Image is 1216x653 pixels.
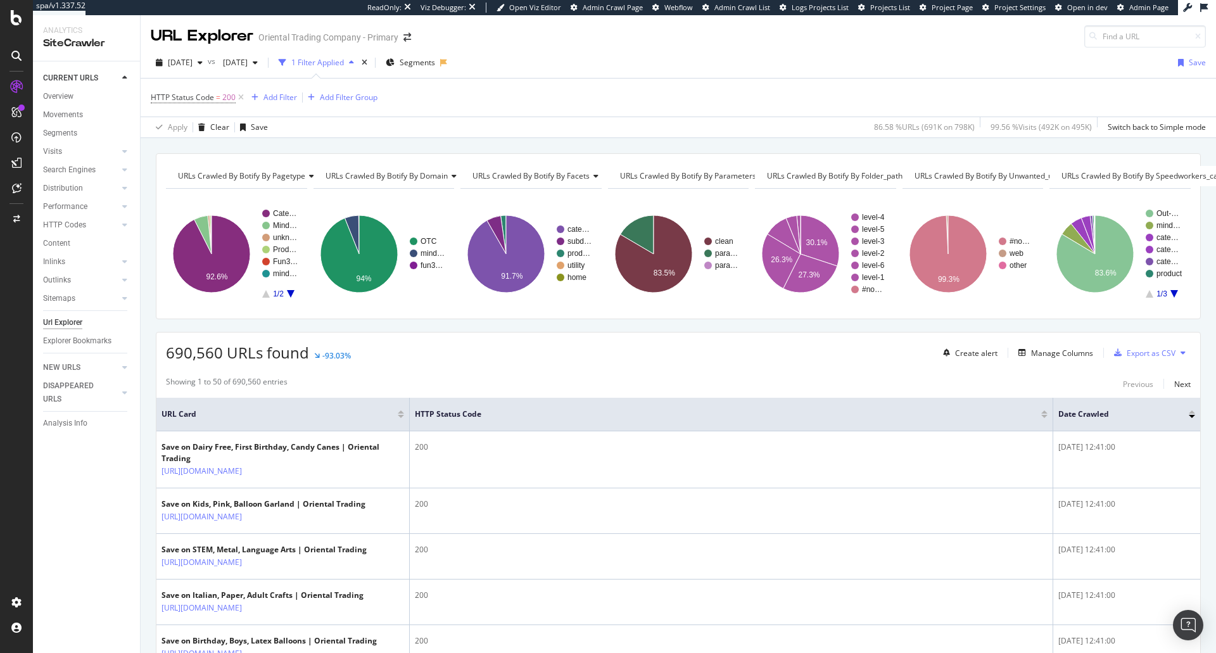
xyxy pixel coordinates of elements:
[178,170,305,181] span: URLs Crawled By Botify By pagetype
[858,3,910,13] a: Projects List
[43,108,83,122] div: Movements
[932,3,973,12] span: Project Page
[43,334,131,348] a: Explorer Bookmarks
[955,348,997,358] div: Create alert
[862,273,885,282] text: level-1
[273,209,296,218] text: Cate…
[715,261,738,270] text: para…
[43,145,118,158] a: Visits
[421,249,445,258] text: mind…
[982,3,1046,13] a: Project Settings
[938,343,997,363] button: Create alert
[415,544,1048,555] div: 200
[313,199,453,309] svg: A chart.
[912,166,1080,186] h4: URLs Crawled By Botify By unwanted_urls
[43,219,118,232] a: HTTP Codes
[1156,221,1181,230] text: mind…
[273,269,297,278] text: mind…
[1013,345,1093,360] button: Manage Columns
[43,90,73,103] div: Overview
[43,127,77,140] div: Segments
[415,590,1048,601] div: 200
[208,56,218,67] span: vs
[43,36,130,51] div: SiteCrawler
[497,3,561,13] a: Open Viz Editor
[1058,544,1195,555] div: [DATE] 12:41:00
[1109,343,1175,363] button: Export as CSV
[263,92,297,103] div: Add Filter
[43,108,131,122] a: Movements
[755,199,894,309] svg: A chart.
[1189,57,1206,68] div: Save
[1123,376,1153,391] button: Previous
[567,273,586,282] text: home
[43,361,80,374] div: NEW URLS
[273,245,296,254] text: Prod…
[862,249,885,258] text: level-2
[1058,409,1170,420] span: Date Crawled
[702,3,770,13] a: Admin Crawl List
[1009,249,1023,258] text: web
[161,441,404,464] div: Save on Dairy Free, First Birthday, Candy Canes | Oriental Trading
[806,238,828,247] text: 30.1%
[915,170,1061,181] span: URLs Crawled By Botify By unwanted_urls
[652,3,693,13] a: Webflow
[43,379,107,406] div: DISAPPEARED URLS
[1058,635,1195,647] div: [DATE] 12:41:00
[161,409,395,420] span: URL Card
[43,200,118,213] a: Performance
[799,270,820,279] text: 27.3%
[43,72,98,85] div: CURRENT URLS
[472,170,590,181] span: URLs Crawled By Botify By facets
[161,498,365,510] div: Save on Kids, Pink, Balloon Garland | Oriental Trading
[780,3,849,13] a: Logs Projects List
[168,57,193,68] span: 2025 Sep. 30th
[151,92,214,103] span: HTTP Status Code
[222,89,236,106] span: 200
[175,166,324,186] h4: URLs Crawled By Botify By pagetype
[421,3,466,13] div: Viz Debugger:
[210,122,229,132] div: Clear
[1103,117,1206,137] button: Switch back to Simple mode
[1108,122,1206,132] div: Switch back to Simple mode
[43,163,96,177] div: Search Engines
[902,199,1042,309] svg: A chart.
[273,289,284,298] text: 1/2
[460,199,600,309] svg: A chart.
[166,342,309,363] span: 690,560 URLs found
[470,166,609,186] h4: URLs Crawled By Botify By facets
[874,122,975,132] div: 86.58 % URLs ( 691K on 798K )
[322,350,351,361] div: -93.03%
[43,274,118,287] a: Outlinks
[43,334,111,348] div: Explorer Bookmarks
[356,274,371,283] text: 94%
[43,274,71,287] div: Outlinks
[359,56,370,69] div: times
[617,166,775,186] h4: URLs Crawled By Botify By parameters
[1049,199,1189,309] svg: A chart.
[43,72,118,85] a: CURRENT URLS
[218,53,263,73] button: [DATE]
[161,510,242,523] a: [URL][DOMAIN_NAME]
[273,233,297,242] text: unkn…
[620,170,756,181] span: URLs Crawled By Botify By parameters
[1010,261,1027,270] text: other
[151,117,187,137] button: Apply
[1117,3,1168,13] a: Admin Page
[991,122,1092,132] div: 99.56 % Visits ( 492K on 495K )
[1157,289,1168,298] text: 1/3
[43,292,118,305] a: Sitemaps
[1174,376,1191,391] button: Next
[367,3,402,13] div: ReadOnly:
[43,237,131,250] a: Content
[501,272,522,281] text: 91.7%
[715,237,733,246] text: clean
[771,255,792,264] text: 26.3%
[1095,269,1117,277] text: 83.6%
[608,199,747,309] svg: A chart.
[43,255,118,269] a: Inlinks
[400,57,435,68] span: Segments
[43,25,130,36] div: Analytics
